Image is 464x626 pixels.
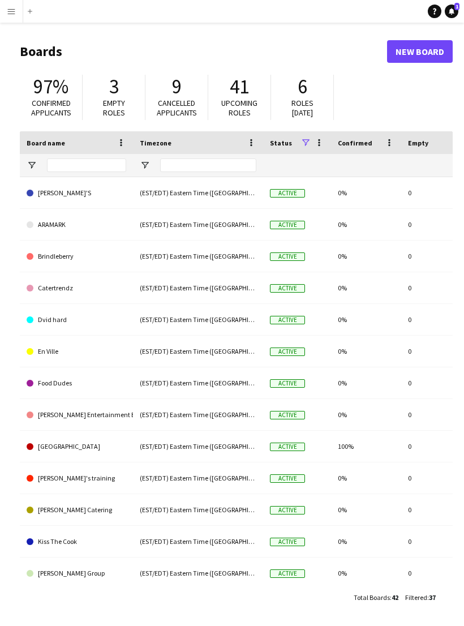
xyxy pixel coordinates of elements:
[331,367,401,398] div: 0%
[27,462,126,494] a: [PERSON_NAME]'s training
[408,139,428,147] span: Empty
[331,209,401,240] div: 0%
[133,272,263,303] div: (EST/EDT) Eastern Time ([GEOGRAPHIC_DATA] & [GEOGRAPHIC_DATA])
[133,367,263,398] div: (EST/EDT) Eastern Time ([GEOGRAPHIC_DATA] & [GEOGRAPHIC_DATA])
[331,177,401,208] div: 0%
[133,494,263,525] div: (EST/EDT) Eastern Time ([GEOGRAPHIC_DATA] & [GEOGRAPHIC_DATA])
[133,304,263,335] div: (EST/EDT) Eastern Time ([GEOGRAPHIC_DATA] & [GEOGRAPHIC_DATA])
[27,304,126,336] a: Dvid hard
[387,40,453,63] a: New Board
[331,494,401,525] div: 0%
[270,411,305,419] span: Active
[454,3,459,10] span: 1
[331,431,401,462] div: 100%
[109,74,119,99] span: 3
[47,158,126,172] input: Board name Filter Input
[27,399,126,431] a: [PERSON_NAME] Entertainment Event
[27,526,126,558] a: Kiss The Cook
[27,272,126,304] a: Catertrendz
[331,241,401,272] div: 0%
[157,98,197,118] span: Cancelled applicants
[270,189,305,198] span: Active
[270,139,292,147] span: Status
[172,74,182,99] span: 9
[20,43,387,60] h1: Boards
[270,443,305,451] span: Active
[392,593,398,602] span: 42
[140,160,150,170] button: Open Filter Menu
[27,139,65,147] span: Board name
[270,506,305,514] span: Active
[133,399,263,430] div: (EST/EDT) Eastern Time ([GEOGRAPHIC_DATA] & [GEOGRAPHIC_DATA])
[331,304,401,335] div: 0%
[331,336,401,367] div: 0%
[27,494,126,526] a: [PERSON_NAME] Catering
[331,462,401,494] div: 0%
[405,586,436,608] div: :
[103,98,125,118] span: Empty roles
[33,74,68,99] span: 97%
[133,241,263,272] div: (EST/EDT) Eastern Time ([GEOGRAPHIC_DATA] & [GEOGRAPHIC_DATA])
[331,526,401,557] div: 0%
[230,74,249,99] span: 41
[445,5,458,18] a: 1
[331,272,401,303] div: 0%
[140,139,171,147] span: Timezone
[27,209,126,241] a: ARAMARK
[270,379,305,388] span: Active
[133,209,263,240] div: (EST/EDT) Eastern Time ([GEOGRAPHIC_DATA] & [GEOGRAPHIC_DATA])
[270,316,305,324] span: Active
[331,399,401,430] div: 0%
[160,158,256,172] input: Timezone Filter Input
[133,177,263,208] div: (EST/EDT) Eastern Time ([GEOGRAPHIC_DATA] & [GEOGRAPHIC_DATA])
[27,160,37,170] button: Open Filter Menu
[27,558,126,589] a: [PERSON_NAME] Group
[27,431,126,462] a: [GEOGRAPHIC_DATA]
[133,462,263,494] div: (EST/EDT) Eastern Time ([GEOGRAPHIC_DATA] & [GEOGRAPHIC_DATA])
[270,348,305,356] span: Active
[27,241,126,272] a: Brindleberry
[270,474,305,483] span: Active
[270,252,305,261] span: Active
[221,98,257,118] span: Upcoming roles
[354,586,398,608] div: :
[133,431,263,462] div: (EST/EDT) Eastern Time ([GEOGRAPHIC_DATA] & [GEOGRAPHIC_DATA])
[27,336,126,367] a: En Ville
[27,177,126,209] a: [PERSON_NAME]'S
[298,74,307,99] span: 6
[270,569,305,578] span: Active
[338,139,372,147] span: Confirmed
[133,336,263,367] div: (EST/EDT) Eastern Time ([GEOGRAPHIC_DATA] & [GEOGRAPHIC_DATA])
[133,526,263,557] div: (EST/EDT) Eastern Time ([GEOGRAPHIC_DATA] & [GEOGRAPHIC_DATA])
[429,593,436,602] span: 37
[270,538,305,546] span: Active
[31,98,71,118] span: Confirmed applicants
[331,558,401,589] div: 0%
[291,98,313,118] span: Roles [DATE]
[270,284,305,293] span: Active
[354,593,390,602] span: Total Boards
[133,558,263,589] div: (EST/EDT) Eastern Time ([GEOGRAPHIC_DATA] & [GEOGRAPHIC_DATA])
[405,593,427,602] span: Filtered
[270,221,305,229] span: Active
[27,367,126,399] a: Food Dudes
